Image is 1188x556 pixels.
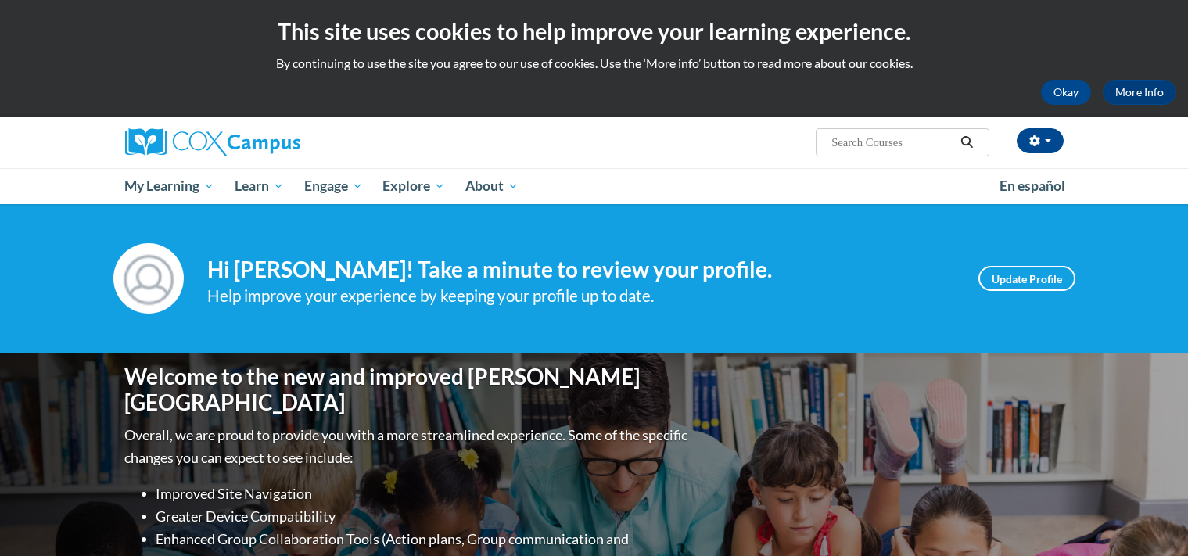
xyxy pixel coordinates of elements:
[12,55,1176,72] p: By continuing to use the site you agree to our use of cookies. Use the ‘More info’ button to read...
[1125,493,1175,543] iframe: Button to launch messaging window
[12,16,1176,47] h2: This site uses cookies to help improve your learning experience.
[1103,80,1176,105] a: More Info
[115,168,225,204] a: My Learning
[207,256,955,283] h4: Hi [PERSON_NAME]! Take a minute to review your profile.
[304,177,363,195] span: Engage
[224,168,294,204] a: Learn
[372,168,455,204] a: Explore
[125,364,692,416] h1: Welcome to the new and improved [PERSON_NAME][GEOGRAPHIC_DATA]
[156,482,692,505] li: Improved Site Navigation
[955,133,978,152] button: Search
[1017,128,1064,153] button: Account Settings
[207,283,955,309] div: Help improve your experience by keeping your profile up to date.
[382,177,445,195] span: Explore
[455,168,529,204] a: About
[235,177,284,195] span: Learn
[294,168,373,204] a: Engage
[156,505,692,528] li: Greater Device Compatibility
[113,243,184,314] img: Profile Image
[1041,80,1091,105] button: Okay
[125,128,422,156] a: Cox Campus
[124,177,214,195] span: My Learning
[989,170,1075,203] a: En español
[1000,178,1065,194] span: En español
[830,133,955,152] input: Search Courses
[125,424,692,469] p: Overall, we are proud to provide you with a more streamlined experience. Some of the specific cha...
[102,168,1087,204] div: Main menu
[125,128,300,156] img: Cox Campus
[978,266,1075,291] a: Update Profile
[465,177,519,195] span: About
